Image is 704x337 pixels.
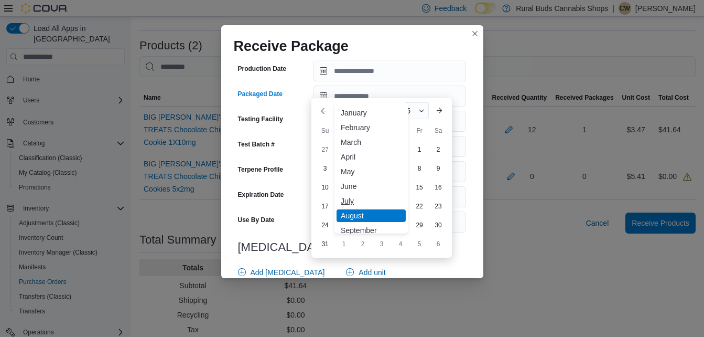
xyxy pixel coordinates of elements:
[313,86,466,107] input: Press the down key to enter a popover containing a calendar. Press the escape key to close the po...
[316,140,448,254] div: August, 2025
[238,165,283,174] label: Terpene Profile
[430,160,447,177] div: day-9
[337,121,406,134] div: February
[337,195,406,207] div: July
[251,267,325,278] span: Add [MEDICAL_DATA]
[431,102,448,119] button: Next month
[337,180,406,193] div: June
[430,141,447,158] div: day-2
[411,179,428,196] div: day-15
[238,216,275,224] label: Use By Date
[317,217,333,234] div: day-24
[430,217,447,234] div: day-30
[335,236,352,252] div: day-1
[317,179,333,196] div: day-10
[342,262,389,283] button: Add unit
[337,151,406,163] div: April
[234,38,349,55] h1: Receive Package
[411,141,428,158] div: day-1
[238,90,283,98] label: Packaged Date
[392,236,409,252] div: day-4
[234,262,329,283] button: Add [MEDICAL_DATA]
[337,165,406,178] div: May
[430,122,447,139] div: Sa
[316,102,332,119] button: Previous Month
[337,209,406,222] div: August
[430,198,447,215] div: day-23
[469,27,481,40] button: Closes this modal window
[411,198,428,215] div: day-22
[317,198,333,215] div: day-17
[390,102,429,119] div: Button. Open the year selector. 2025 is currently selected.
[238,191,284,199] label: Expiration Date
[411,236,428,252] div: day-5
[411,160,428,177] div: day-8
[317,122,333,139] div: Su
[313,60,466,81] input: Press the down key to open a popover containing a calendar.
[238,140,275,149] label: Test Batch #
[354,236,371,252] div: day-2
[238,65,287,73] label: Production Date
[337,107,406,119] div: January
[337,224,406,237] div: September
[411,217,428,234] div: day-29
[317,236,333,252] div: day-31
[317,160,333,177] div: day-3
[317,141,333,158] div: day-27
[238,241,467,254] h3: [MEDICAL_DATA]
[430,179,447,196] div: day-16
[430,236,447,252] div: day-6
[337,136,406,149] div: March
[373,236,390,252] div: day-3
[238,115,283,123] label: Testing Facility
[359,267,385,278] span: Add unit
[411,122,428,139] div: Fr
